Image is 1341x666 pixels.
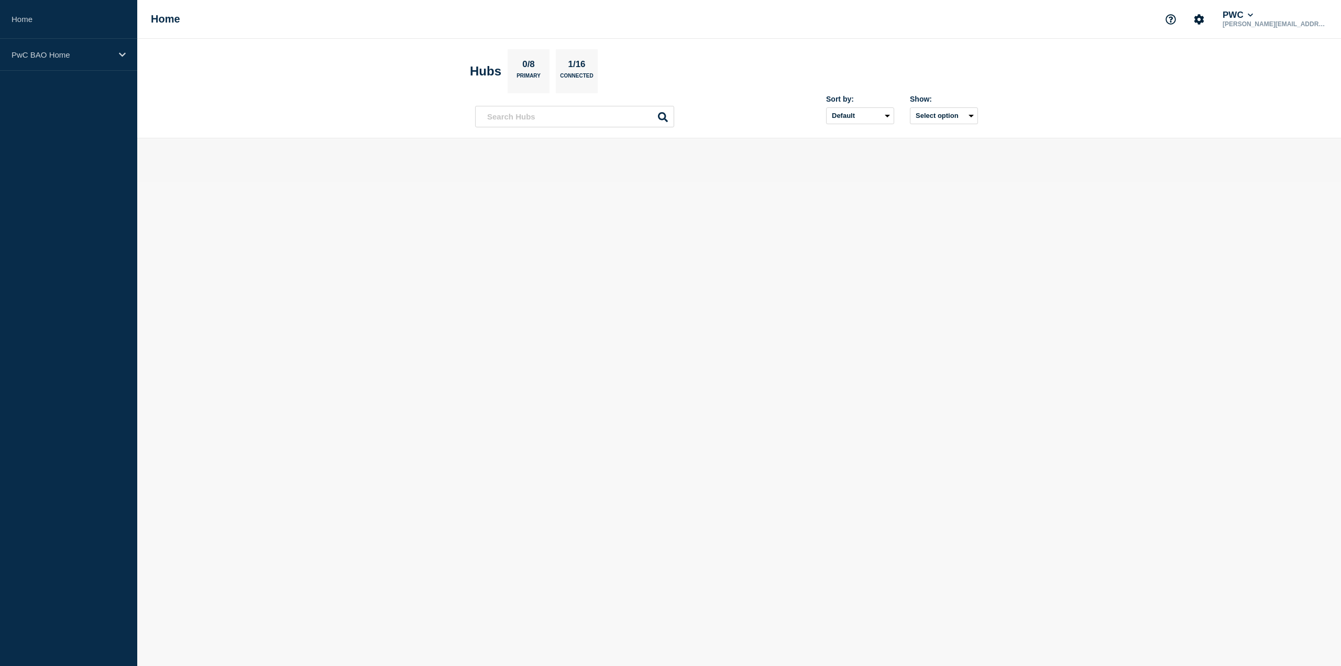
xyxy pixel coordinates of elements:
[475,106,674,127] input: Search Hubs
[470,64,501,79] h2: Hubs
[1160,8,1182,30] button: Support
[12,50,112,59] p: PwC BAO Home
[826,107,894,124] select: Sort by
[1188,8,1210,30] button: Account settings
[564,59,589,73] p: 1/16
[1221,10,1255,20] button: PWC
[910,95,978,103] div: Show:
[910,107,978,124] button: Select option
[560,73,593,84] p: Connected
[826,95,894,103] div: Sort by:
[151,13,180,25] h1: Home
[519,59,539,73] p: 0/8
[1221,20,1329,28] p: [PERSON_NAME][EMAIL_ADDRESS][PERSON_NAME][DOMAIN_NAME]
[516,73,541,84] p: Primary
